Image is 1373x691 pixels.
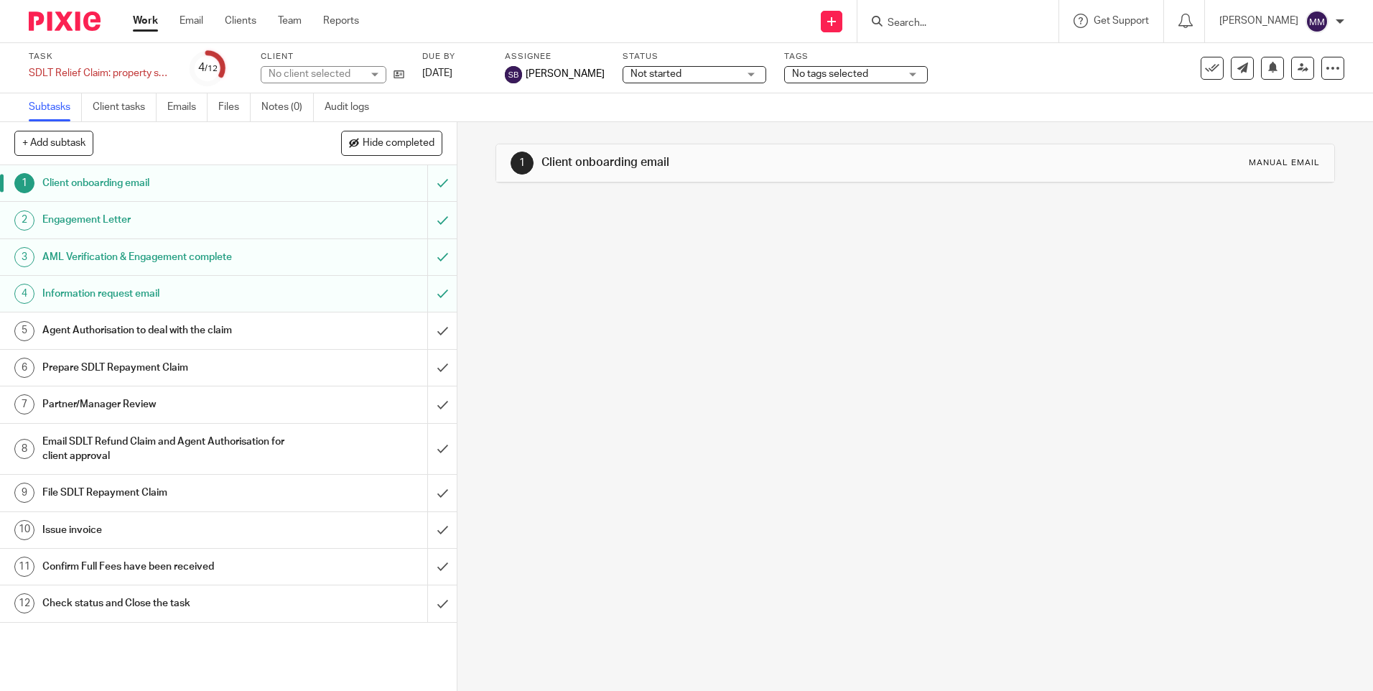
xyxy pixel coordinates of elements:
[42,320,289,341] h1: Agent Authorisation to deal with the claim
[541,155,946,170] h1: Client onboarding email
[1261,57,1284,80] button: Snooze task
[511,152,534,175] div: 1
[427,202,457,238] div: Mark as to do
[42,172,289,194] h1: Client onboarding email
[14,358,34,378] div: 6
[167,93,208,121] a: Emails
[363,138,434,149] span: Hide completed
[14,173,34,193] div: 1
[427,239,457,275] div: Mark as to do
[93,93,157,121] a: Client tasks
[198,60,218,76] div: 4
[42,431,289,468] h1: Email SDLT Refund Claim and Agent Authorisation for client approval
[427,475,457,511] div: Mark as done
[14,321,34,341] div: 5
[14,394,34,414] div: 7
[422,51,487,62] label: Due by
[261,51,404,62] label: Client
[29,11,101,31] img: Pixie
[325,93,380,121] a: Audit logs
[42,556,289,578] h1: Confirm Full Fees have been received
[341,131,442,155] button: Hide completed
[427,165,457,201] div: Mark as to do
[29,66,172,80] div: SDLT Relief Claim: property specifc
[1219,14,1298,28] p: [PERSON_NAME]
[623,51,766,62] label: Status
[42,394,289,415] h1: Partner/Manager Review
[180,14,203,28] a: Email
[394,69,404,80] i: Open client page
[42,209,289,231] h1: Engagement Letter
[422,68,452,78] span: [DATE]
[1305,10,1328,33] img: svg%3E
[29,51,172,62] label: Task
[630,69,681,79] span: Not started
[225,14,256,28] a: Clients
[42,482,289,504] h1: File SDLT Repayment Claim
[205,65,218,73] small: /12
[792,69,868,79] span: No tags selected
[42,357,289,379] h1: Prepare SDLT Repayment Claim
[14,520,34,540] div: 10
[14,131,93,155] button: + Add subtask
[1291,57,1314,80] a: Reassign task
[427,386,457,422] div: Mark as done
[427,549,457,585] div: Mark as done
[42,283,289,305] h1: Information request email
[427,424,457,475] div: Mark as done
[886,17,1015,30] input: Search
[14,557,34,577] div: 11
[133,14,158,28] a: Work
[1094,16,1149,26] span: Get Support
[526,67,605,81] span: [PERSON_NAME]
[1249,157,1320,169] div: Manual email
[505,51,605,62] label: Assignee
[42,519,289,541] h1: Issue invoice
[14,593,34,613] div: 12
[29,93,82,121] a: Subtasks
[14,210,34,231] div: 2
[427,585,457,621] div: Mark as done
[427,512,457,548] div: Mark as done
[427,276,457,312] div: Mark as to do
[14,483,34,503] div: 9
[14,439,34,459] div: 8
[784,51,928,62] label: Tags
[14,247,34,267] div: 3
[1231,57,1254,80] a: Send new email to Ousegill Business Park Ltd
[42,593,289,614] h1: Check status and Close the task
[42,246,289,268] h1: AML Verification & Engagement complete
[261,93,314,121] a: Notes (0)
[505,66,522,83] img: Simran Baniya
[269,67,362,81] div: No client selected
[323,14,359,28] a: Reports
[278,14,302,28] a: Team
[427,350,457,386] div: Mark as done
[427,312,457,348] div: Mark as done
[218,93,251,121] a: Files
[14,284,34,304] div: 4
